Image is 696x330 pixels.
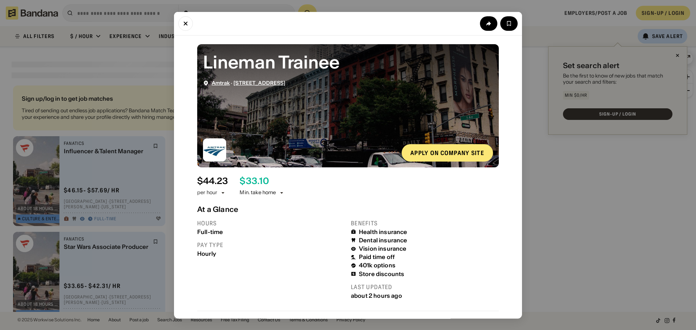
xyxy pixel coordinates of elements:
[212,80,286,86] div: ·
[240,189,285,196] div: Min. take home
[203,138,226,161] img: Amtrak logo
[197,241,345,248] div: Pay type
[351,292,499,299] div: about 2 hours ago
[359,228,407,235] div: Health insurance
[351,283,499,291] div: Last updated
[197,176,228,186] div: $ 44.23
[410,150,484,155] div: Apply on company site
[197,189,217,196] div: per hour
[359,254,395,260] div: Paid time off
[240,176,269,186] div: $ 33.10
[197,250,345,257] div: Hourly
[359,245,407,252] div: Vision insurance
[212,79,230,86] a: Amtrak
[359,262,395,269] div: 401k options
[359,237,407,243] div: Dental insurance
[203,50,493,74] div: Lineman Trainee
[197,205,499,213] div: At a Glance
[178,16,193,30] button: Close
[233,79,285,86] a: [STREET_ADDRESS]
[351,219,499,227] div: Benefits
[197,219,345,227] div: Hours
[359,270,404,277] div: Store discounts
[197,228,345,235] div: Full-time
